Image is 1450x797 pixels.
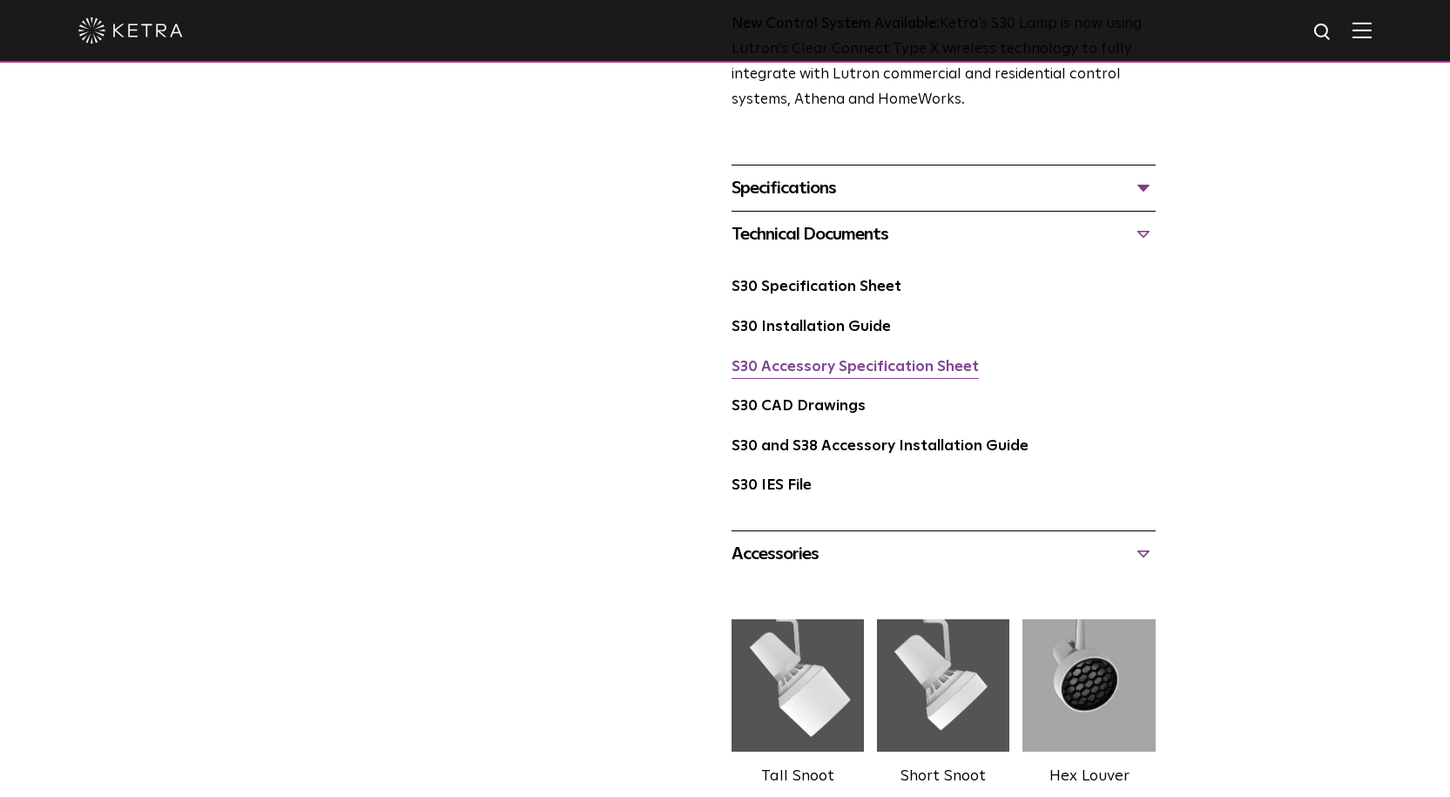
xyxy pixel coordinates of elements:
[761,768,834,784] label: Tall Snoot
[732,360,979,375] a: S30 Accessory Specification Sheet
[732,220,1156,248] div: Technical Documents
[1312,22,1334,44] img: search icon
[900,768,986,784] label: Short Snoot
[732,280,901,294] a: S30 Specification Sheet
[1352,22,1372,38] img: Hamburger%20Nav.svg
[732,611,864,760] img: 561d9251a6fee2cab6f1
[732,439,1028,454] a: S30 and S38 Accessory Installation Guide
[732,399,866,414] a: S30 CAD Drawings
[1022,611,1155,760] img: 3b1b0dc7630e9da69e6b
[732,320,891,334] a: S30 Installation Guide
[732,540,1156,568] div: Accessories
[732,174,1156,202] div: Specifications
[877,611,1009,760] img: 28b6e8ee7e7e92b03ac7
[732,478,812,493] a: S30 IES File
[1049,768,1130,784] label: Hex Louver
[78,17,183,44] img: ketra-logo-2019-white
